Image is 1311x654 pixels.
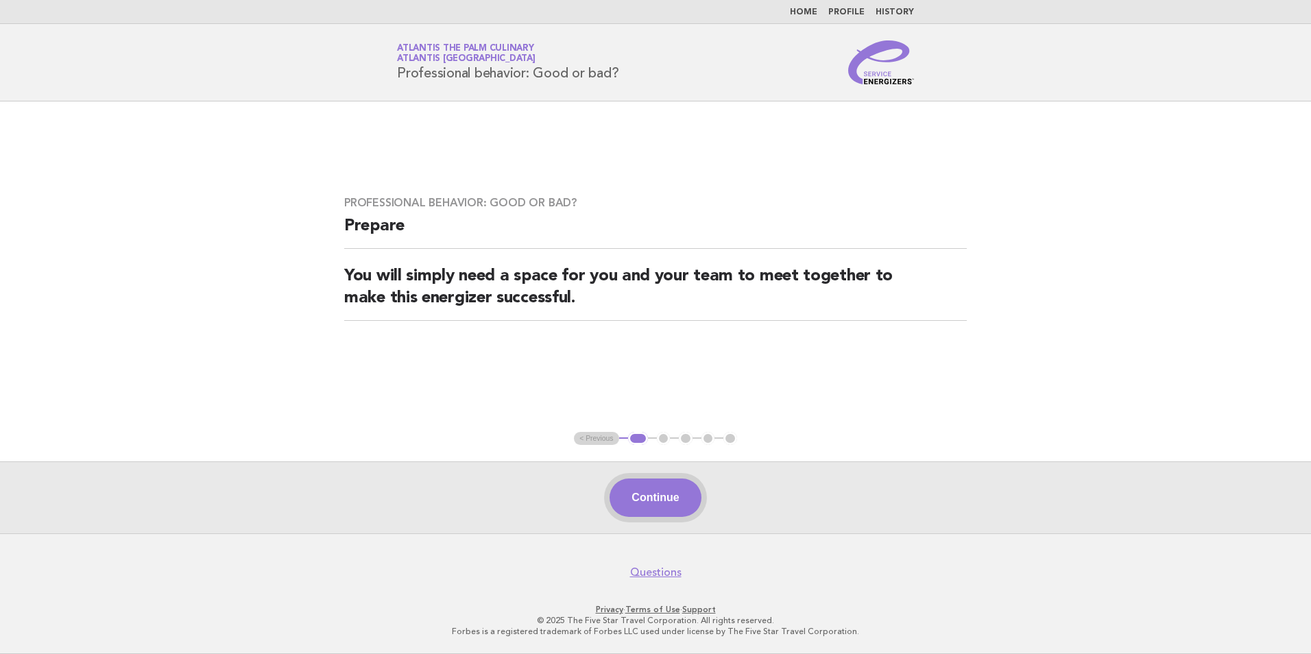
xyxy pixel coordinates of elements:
[848,40,914,84] img: Service Energizers
[628,432,648,446] button: 1
[790,8,817,16] a: Home
[236,626,1075,637] p: Forbes is a registered trademark of Forbes LLC used under license by The Five Star Travel Corpora...
[236,615,1075,626] p: © 2025 The Five Star Travel Corporation. All rights reserved.
[397,44,536,63] a: Atlantis The Palm CulinaryAtlantis [GEOGRAPHIC_DATA]
[344,265,967,321] h2: You will simply need a space for you and your team to meet together to make this energizer succes...
[596,605,623,614] a: Privacy
[397,45,618,80] h1: Professional behavior: Good or bad?
[682,605,716,614] a: Support
[828,8,865,16] a: Profile
[236,604,1075,615] p: · ·
[344,196,967,210] h3: Professional behavior: Good or bad?
[610,479,701,517] button: Continue
[625,605,680,614] a: Terms of Use
[630,566,682,579] a: Questions
[876,8,914,16] a: History
[344,215,967,249] h2: Prepare
[397,55,536,64] span: Atlantis [GEOGRAPHIC_DATA]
